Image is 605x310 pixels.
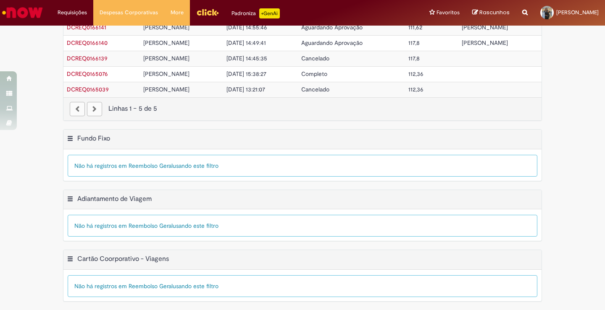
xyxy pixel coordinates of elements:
[196,6,219,18] img: click_logo_yellow_360x200.png
[67,70,108,78] span: DCREQ0165076
[67,86,109,93] span: DCREQ0165039
[58,8,87,17] span: Requisições
[1,4,44,21] img: ServiceNow
[77,195,152,203] h2: Adiantamento de Viagem
[70,104,535,114] div: Linhas 1 − 5 de 5
[143,23,189,31] span: [PERSON_NAME]
[77,134,110,143] h2: Fundo Fixo
[301,23,363,31] span: Aguardando Aprovação
[301,55,329,62] span: Cancelado
[472,9,510,17] a: Rascunhos
[67,23,106,31] span: DCREQ0166141
[63,97,542,120] nav: paginação
[408,55,420,62] span: 117,8
[301,39,363,47] span: Aguardando Aprovação
[408,39,420,47] span: 117,8
[479,8,510,16] span: Rascunhos
[68,215,537,237] div: Não há registros em Reembolso Geral
[556,9,599,16] span: [PERSON_NAME]
[462,23,508,31] span: [PERSON_NAME]
[67,134,74,145] button: Fundo Fixo Menu de contexto
[77,255,169,263] h2: Cartão Coorporativo - Viagens
[226,55,267,62] span: [DATE] 14:45:35
[462,39,508,47] span: [PERSON_NAME]
[171,8,184,17] span: More
[173,282,218,290] span: usando este filtro
[67,55,108,62] a: Abrir Registro: DCREQ0166139
[67,23,106,31] a: Abrir Registro: DCREQ0166141
[67,195,74,206] button: Adiantamento de Viagem Menu de contexto
[143,55,189,62] span: [PERSON_NAME]
[143,39,189,47] span: [PERSON_NAME]
[408,70,423,78] span: 112,36
[173,222,218,229] span: usando este filtro
[67,55,108,62] span: DCREQ0166139
[408,86,423,93] span: 112,36
[226,23,267,31] span: [DATE] 14:55:46
[408,23,422,31] span: 111,62
[67,86,109,93] a: Abrir Registro: DCREQ0165039
[67,39,108,47] a: Abrir Registro: DCREQ0166140
[301,86,329,93] span: Cancelado
[67,70,108,78] a: Abrir Registro: DCREQ0165076
[226,86,265,93] span: [DATE] 13:21:07
[143,86,189,93] span: [PERSON_NAME]
[259,8,280,18] p: +GenAi
[67,255,74,266] button: Cartão Coorporativo - Viagens Menu de contexto
[226,39,266,47] span: [DATE] 14:49:41
[301,70,327,78] span: Completo
[68,275,537,297] div: Não há registros em Reembolso Geral
[231,8,280,18] div: Padroniza
[67,39,108,47] span: DCREQ0166140
[100,8,158,17] span: Despesas Corporativas
[226,70,266,78] span: [DATE] 15:38:27
[437,8,460,17] span: Favoritos
[173,162,218,169] span: usando este filtro
[68,155,537,177] div: Não há registros em Reembolso Geral
[143,70,189,78] span: [PERSON_NAME]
